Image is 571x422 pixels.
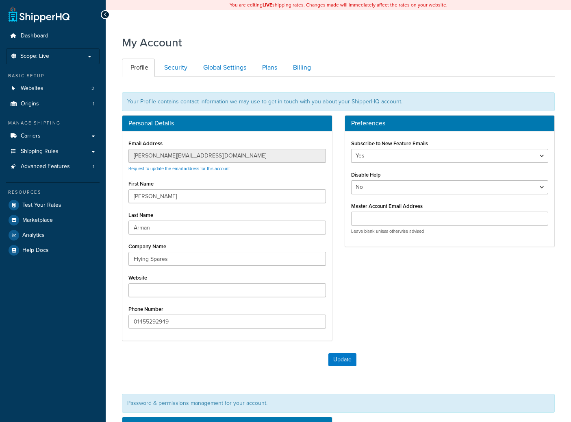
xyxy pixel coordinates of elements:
a: Shipping Rules [6,144,100,159]
a: Help Docs [6,243,100,258]
a: Advanced Features 1 [6,159,100,174]
label: First Name [128,181,154,187]
p: Leave blank unless otherwise advised [351,228,549,234]
label: Last Name [128,212,153,218]
a: ShipperHQ Home [9,6,69,22]
li: Websites [6,81,100,96]
a: Profile [122,59,155,77]
a: Test Your Rates [6,198,100,212]
label: Disable Help [351,172,381,178]
h3: Personal Details [128,120,326,127]
span: Websites [21,85,43,92]
span: Origins [21,101,39,107]
h3: Preferences [351,120,549,127]
div: Manage Shipping [6,120,100,127]
a: Plans [254,59,284,77]
span: Analytics [22,232,45,239]
span: Help Docs [22,247,49,254]
a: Marketplace [6,213,100,227]
div: Basic Setup [6,72,100,79]
button: Update [328,353,356,366]
h1: My Account [122,35,182,50]
a: Global Settings [195,59,253,77]
span: Dashboard [21,33,48,39]
a: Dashboard [6,28,100,44]
li: Advanced Features [6,159,100,174]
div: Password & permissions management for your account. [122,394,555,413]
li: Origins [6,96,100,112]
label: Phone Number [128,306,163,312]
div: Resources [6,189,100,196]
label: Website [128,275,147,281]
a: Carriers [6,129,100,144]
span: Test Your Rates [22,202,61,209]
span: 1 [93,101,94,107]
span: Advanced Features [21,163,70,170]
span: Carriers [21,133,41,140]
label: Company Name [128,243,166,249]
a: Websites 2 [6,81,100,96]
label: Email Address [128,140,163,146]
a: Analytics [6,228,100,243]
a: Security [156,59,194,77]
span: Marketplace [22,217,53,224]
label: Subscribe to New Feature Emails [351,140,428,146]
span: 2 [91,85,94,92]
span: Scope: Live [20,53,49,60]
a: Origins 1 [6,96,100,112]
span: Shipping Rules [21,148,59,155]
a: Billing [284,59,317,77]
div: Your Profile contains contact information we may use to get in touch with you about your ShipperH... [122,92,555,111]
label: Master Account Email Address [351,203,423,209]
a: Request to update the email address for this account [128,165,230,172]
span: 1 [93,163,94,170]
b: LIVE [263,1,272,9]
